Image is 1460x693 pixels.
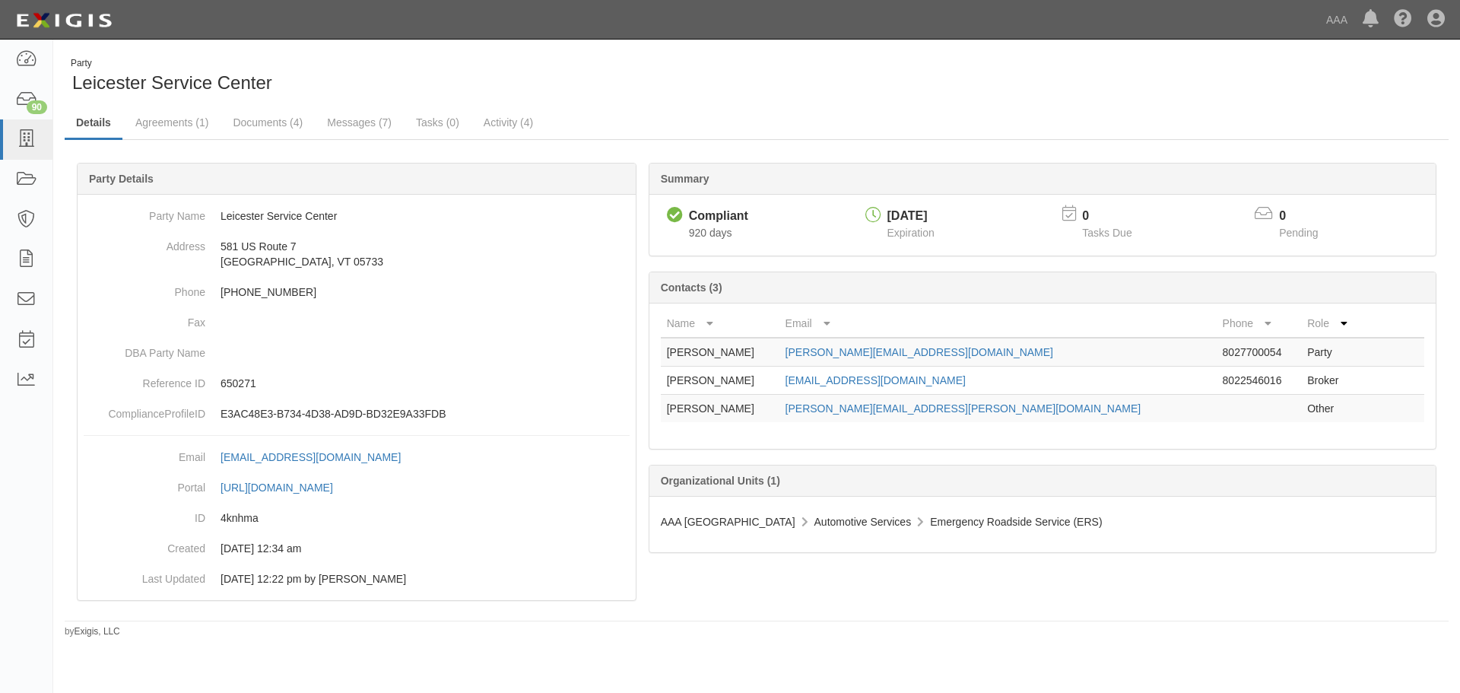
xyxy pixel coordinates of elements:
td: Other [1301,395,1363,423]
td: 8022546016 [1217,367,1302,395]
a: Tasks (0) [405,107,471,138]
dt: Portal [84,472,205,495]
dt: Last Updated [84,564,205,587]
b: Summary [661,173,709,185]
p: 650271 [221,376,630,391]
th: Role [1301,310,1363,338]
span: Emergency Roadside Service (ERS) [930,516,1102,528]
a: Messages (7) [316,107,403,138]
div: Leicester Service Center [65,57,745,96]
a: Details [65,107,122,140]
a: [EMAIL_ADDRESS][DOMAIN_NAME] [221,451,417,463]
dt: Party Name [84,201,205,224]
td: [PERSON_NAME] [661,395,779,423]
span: Pending [1279,227,1318,239]
i: Compliant [667,208,683,224]
i: Help Center - Complianz [1394,11,1412,29]
div: Compliant [689,208,748,225]
div: Party [71,57,272,70]
dt: Phone [84,277,205,300]
dd: 4knhma [84,503,630,533]
dd: Leicester Service Center [84,201,630,231]
a: [URL][DOMAIN_NAME] [221,482,350,494]
div: [DATE] [887,208,935,225]
dt: DBA Party Name [84,338,205,361]
a: [PERSON_NAME][EMAIL_ADDRESS][DOMAIN_NAME] [786,346,1053,358]
dt: Email [84,442,205,465]
span: Expiration [887,227,935,239]
a: Documents (4) [221,107,314,138]
p: 0 [1279,208,1337,225]
dd: [PHONE_NUMBER] [84,277,630,307]
span: Leicester Service Center [72,72,272,93]
a: Exigis, LLC [75,626,120,637]
th: Name [661,310,779,338]
a: Agreements (1) [124,107,220,138]
img: logo-5460c22ac91f19d4615b14bd174203de0afe785f0fc80cf4dbbc73dc1793850b.png [11,7,116,34]
div: [EMAIL_ADDRESS][DOMAIN_NAME] [221,450,401,465]
td: [PERSON_NAME] [661,338,779,367]
p: E3AC48E3-B734-4D38-AD9D-BD32E9A33FDB [221,406,630,421]
span: Tasks Due [1082,227,1131,239]
small: by [65,625,120,638]
td: Party [1301,338,1363,367]
div: 90 [27,100,47,114]
span: Automotive Services [814,516,912,528]
th: Phone [1217,310,1302,338]
dt: Fax [84,307,205,330]
span: AAA [GEOGRAPHIC_DATA] [661,516,795,528]
dt: Reference ID [84,368,205,391]
th: Email [779,310,1217,338]
dd: 581 US Route 7 [GEOGRAPHIC_DATA], VT 05733 [84,231,630,277]
b: Party Details [89,173,154,185]
a: AAA [1319,5,1355,35]
dt: ComplianceProfileID [84,399,205,421]
dt: Address [84,231,205,254]
dt: Created [84,533,205,556]
a: Activity (4) [472,107,544,138]
dd: 03/10/2023 12:34 am [84,533,630,564]
a: [PERSON_NAME][EMAIL_ADDRESS][PERSON_NAME][DOMAIN_NAME] [786,402,1141,415]
b: Organizational Units (1) [661,475,780,487]
b: Contacts (3) [661,281,722,294]
p: 0 [1082,208,1151,225]
a: [EMAIL_ADDRESS][DOMAIN_NAME] [786,374,966,386]
dt: ID [84,503,205,526]
td: 8027700054 [1217,338,1302,367]
td: [PERSON_NAME] [661,367,779,395]
span: Since 03/10/2023 [689,227,732,239]
td: Broker [1301,367,1363,395]
dd: 04/22/2024 12:22 pm by Benjamin Tully [84,564,630,594]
